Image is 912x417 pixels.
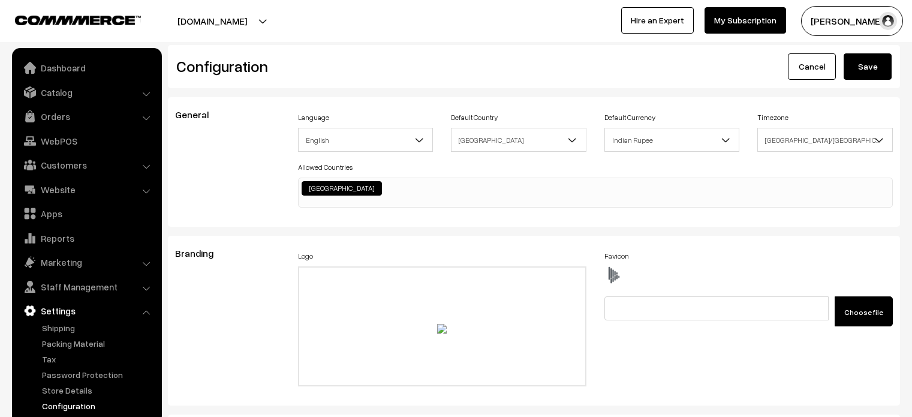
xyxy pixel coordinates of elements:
[175,247,228,259] span: Branding
[705,7,786,34] a: My Subscription
[452,130,586,151] span: India
[15,154,158,176] a: Customers
[298,251,313,262] label: Logo
[15,12,120,26] a: COMMMERCE
[299,130,433,151] span: English
[15,227,158,249] a: Reports
[39,400,158,412] a: Configuration
[621,7,694,34] a: Hire an Expert
[758,130,892,151] span: Asia/Kolkata
[451,112,498,123] label: Default Country
[176,57,525,76] h2: Configuration
[757,112,788,123] label: Timezone
[39,353,158,365] a: Tax
[15,179,158,200] a: Website
[39,337,158,350] a: Packing Material
[15,82,158,103] a: Catalog
[604,251,629,262] label: Favicon
[15,300,158,322] a: Settings
[39,384,158,397] a: Store Details
[605,130,739,151] span: Indian Rupee
[136,6,289,36] button: [DOMAIN_NAME]
[175,109,223,121] span: General
[302,181,382,196] li: India
[879,12,897,30] img: user
[844,53,892,80] button: Save
[298,112,329,123] label: Language
[604,128,740,152] span: Indian Rupee
[15,16,141,25] img: COMMMERCE
[604,112,655,123] label: Default Currency
[757,128,893,152] span: Asia/Kolkata
[788,53,836,80] a: Cancel
[298,128,434,152] span: English
[39,368,158,381] a: Password Protection
[15,130,158,152] a: WebPOS
[15,106,158,127] a: Orders
[15,276,158,298] a: Staff Management
[451,128,586,152] span: India
[801,6,903,36] button: [PERSON_NAME]
[39,322,158,334] a: Shipping
[844,308,883,317] span: Choose file
[15,57,158,79] a: Dashboard
[15,203,158,224] a: Apps
[298,162,353,173] label: Allowed Countries
[604,266,622,284] img: favicon.ico
[15,251,158,273] a: Marketing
